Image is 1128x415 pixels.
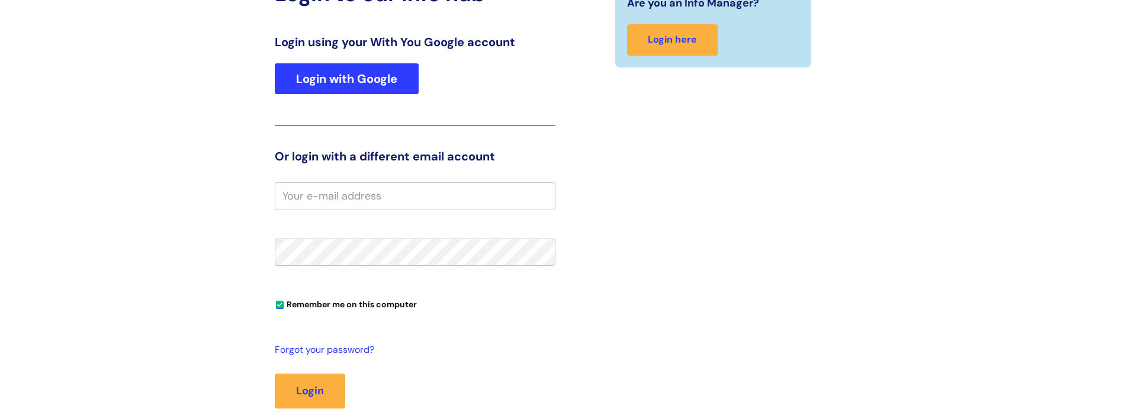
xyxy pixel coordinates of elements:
[275,63,419,94] a: Login with Google
[275,35,555,49] h3: Login using your With You Google account
[276,301,284,309] input: Remember me on this computer
[627,24,718,56] a: Login here
[275,294,555,313] div: You can uncheck this option if you're logging in from a shared device
[275,182,555,210] input: Your e-mail address
[275,342,549,359] a: Forgot your password?
[275,149,555,163] h3: Or login with a different email account
[275,297,417,310] label: Remember me on this computer
[275,374,345,408] button: Login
